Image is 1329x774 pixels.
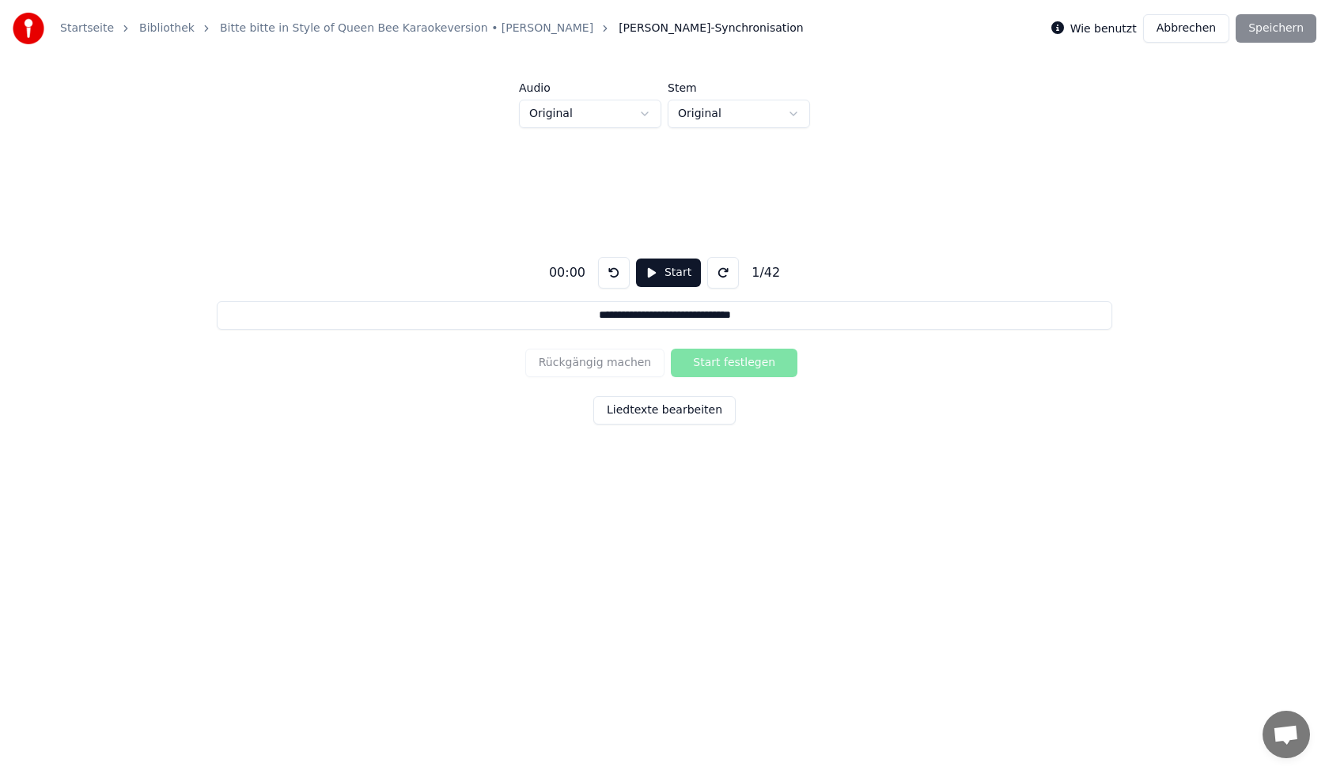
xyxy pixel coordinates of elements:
label: Audio [519,82,661,93]
button: Liedtexte bearbeiten [593,396,736,425]
label: Wie benutzt [1070,23,1137,34]
button: Abbrechen [1143,14,1229,43]
a: Startseite [60,21,114,36]
div: 00:00 [543,263,592,282]
button: Start [636,259,701,287]
label: Stem [668,82,810,93]
div: 1 / 42 [745,263,786,282]
img: youka [13,13,44,44]
a: Bitte bitte in Style of Queen Bee Karaokeversion • [PERSON_NAME] [220,21,593,36]
a: Bibliothek [139,21,195,36]
nav: breadcrumb [60,21,804,36]
div: Chat öffnen [1263,711,1310,758]
span: [PERSON_NAME]-Synchronisation [619,21,803,36]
